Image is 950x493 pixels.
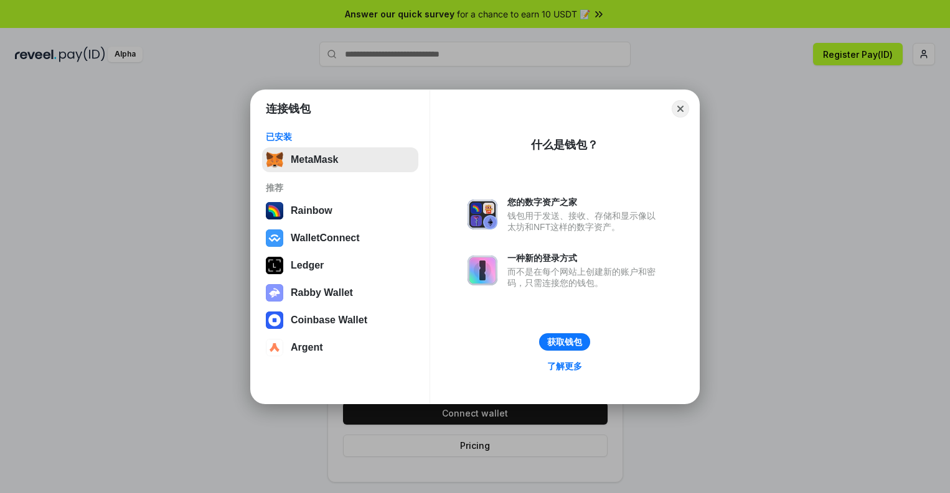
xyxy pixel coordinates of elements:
div: Ledger [291,260,324,271]
button: Rainbow [262,198,418,223]
div: 获取钱包 [547,336,582,348]
button: Close [672,100,689,117]
img: svg+xml,%3Csvg%20width%3D%2228%22%20height%3D%2228%22%20viewBox%3D%220%200%2028%2028%22%20fill%3D... [266,229,283,247]
button: Coinbase Wallet [262,308,418,333]
div: 一种新的登录方式 [507,252,662,264]
button: Rabby Wallet [262,280,418,305]
img: svg+xml,%3Csvg%20width%3D%22120%22%20height%3D%22120%22%20viewBox%3D%220%200%20120%20120%22%20fil... [266,202,283,219]
div: Rainbow [291,205,332,216]
div: 钱包用于发送、接收、存储和显示像以太坊和NFT这样的数字资产。 [507,210,662,233]
div: MetaMask [291,154,338,165]
div: 已安装 [266,131,415,142]
a: 了解更多 [540,358,590,374]
img: svg+xml,%3Csvg%20width%3D%2228%22%20height%3D%2228%22%20viewBox%3D%220%200%2028%2028%22%20fill%3D... [266,311,283,329]
div: Argent [291,342,323,353]
h1: 连接钱包 [266,101,311,116]
div: 您的数字资产之家 [507,196,662,208]
img: svg+xml,%3Csvg%20fill%3D%22none%22%20height%3D%2233%22%20viewBox%3D%220%200%2035%2033%22%20width%... [266,151,283,168]
div: 了解更多 [547,361,582,372]
button: WalletConnect [262,226,418,251]
button: 获取钱包 [539,333,590,351]
button: Argent [262,335,418,360]
div: WalletConnect [291,233,360,244]
div: 而不是在每个网站上创建新的账户和密码，只需连接您的钱包。 [507,266,662,288]
div: 什么是钱包？ [531,137,598,152]
div: Rabby Wallet [291,287,353,298]
div: Coinbase Wallet [291,315,367,326]
img: svg+xml,%3Csvg%20width%3D%2228%22%20height%3D%2228%22%20viewBox%3D%220%200%2028%2028%22%20fill%3D... [266,339,283,356]
div: 推荐 [266,182,415,193]
img: svg+xml,%3Csvg%20xmlns%3D%22http%3A%2F%2Fwww.w3.org%2F2000%2Fsvg%22%20fill%3D%22none%22%20viewBox... [468,200,497,229]
img: svg+xml,%3Csvg%20xmlns%3D%22http%3A%2F%2Fwww.w3.org%2F2000%2Fsvg%22%20width%3D%2228%22%20height%3... [266,257,283,274]
img: svg+xml,%3Csvg%20xmlns%3D%22http%3A%2F%2Fwww.w3.org%2F2000%2Fsvg%22%20fill%3D%22none%22%20viewBox... [468,256,497,285]
button: Ledger [262,253,418,278]
button: MetaMask [262,147,418,172]
img: svg+xml,%3Csvg%20xmlns%3D%22http%3A%2F%2Fwww.w3.org%2F2000%2Fsvg%22%20fill%3D%22none%22%20viewBox... [266,284,283,302]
